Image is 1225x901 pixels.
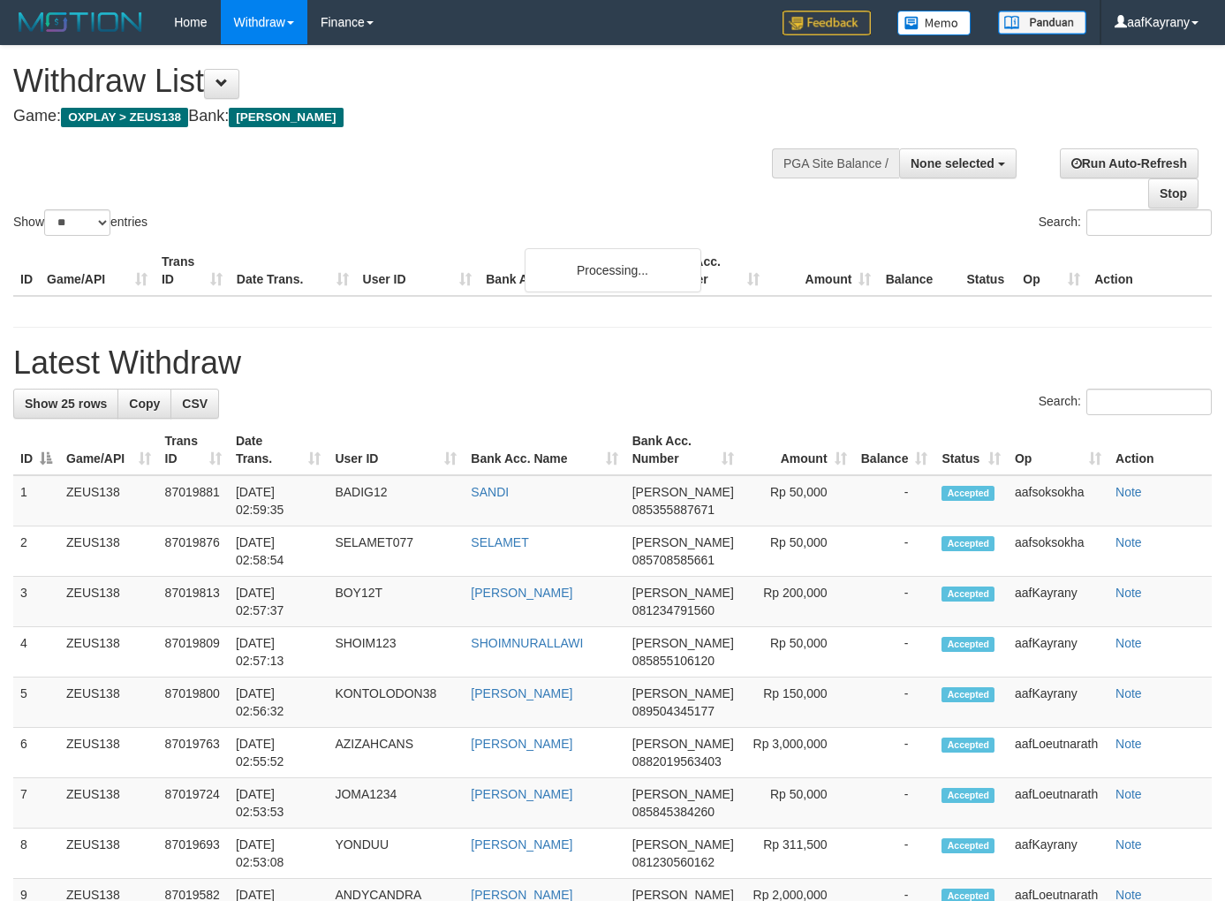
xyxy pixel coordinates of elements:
[13,64,799,99] h1: Withdraw List
[854,526,935,577] td: -
[1115,485,1142,499] a: Note
[1086,389,1212,415] input: Search:
[741,627,854,678] td: Rp 50,000
[632,553,715,567] span: Copy 085708585661 to clipboard
[1008,728,1108,778] td: aafLoeutnarath
[1115,586,1142,600] a: Note
[328,475,464,526] td: BADIG12
[471,485,509,499] a: SANDI
[328,778,464,829] td: JOMA1234
[170,389,219,419] a: CSV
[632,837,734,852] span: [PERSON_NAME]
[229,526,329,577] td: [DATE] 02:58:54
[632,855,715,869] span: Copy 081230560162 to clipboard
[632,603,715,617] span: Copy 081234791560 to clipboard
[632,787,734,801] span: [PERSON_NAME]
[941,738,994,753] span: Accepted
[59,728,158,778] td: ZEUS138
[878,246,959,296] th: Balance
[59,577,158,627] td: ZEUS138
[1008,425,1108,475] th: Op: activate to sort column ascending
[229,829,329,879] td: [DATE] 02:53:08
[229,728,329,778] td: [DATE] 02:55:52
[941,637,994,652] span: Accepted
[158,526,229,577] td: 87019876
[59,829,158,879] td: ZEUS138
[959,246,1016,296] th: Status
[158,425,229,475] th: Trans ID: activate to sort column ascending
[59,778,158,829] td: ZEUS138
[1148,178,1199,208] a: Stop
[941,788,994,803] span: Accepted
[941,536,994,551] span: Accepted
[998,11,1086,34] img: panduan.png
[328,728,464,778] td: AZIZAHCANS
[1115,837,1142,852] a: Note
[1087,246,1212,296] th: Action
[1008,829,1108,879] td: aafKayrany
[13,627,59,678] td: 4
[59,678,158,728] td: ZEUS138
[741,778,854,829] td: Rp 50,000
[471,586,572,600] a: [PERSON_NAME]
[13,9,147,35] img: MOTION_logo.png
[471,686,572,700] a: [PERSON_NAME]
[13,425,59,475] th: ID: activate to sort column descending
[941,687,994,702] span: Accepted
[854,475,935,526] td: -
[1086,209,1212,236] input: Search:
[941,838,994,853] span: Accepted
[328,627,464,678] td: SHOIM123
[229,475,329,526] td: [DATE] 02:59:35
[328,678,464,728] td: KONTOLODON38
[1008,678,1108,728] td: aafKayrany
[1108,425,1212,475] th: Action
[158,778,229,829] td: 87019724
[1008,475,1108,526] td: aafsoksokha
[854,425,935,475] th: Balance: activate to sort column ascending
[13,728,59,778] td: 6
[13,577,59,627] td: 3
[13,526,59,577] td: 2
[13,209,147,236] label: Show entries
[1115,686,1142,700] a: Note
[13,345,1212,381] h1: Latest Withdraw
[328,425,464,475] th: User ID: activate to sort column ascending
[229,678,329,728] td: [DATE] 02:56:32
[854,829,935,879] td: -
[229,627,329,678] td: [DATE] 02:57:13
[464,425,624,475] th: Bank Acc. Name: activate to sort column ascending
[471,737,572,751] a: [PERSON_NAME]
[1115,535,1142,549] a: Note
[783,11,871,35] img: Feedback.jpg
[13,389,118,419] a: Show 25 rows
[941,587,994,602] span: Accepted
[471,636,583,650] a: SHOIMNURALLAWI
[741,678,854,728] td: Rp 150,000
[741,728,854,778] td: Rp 3,000,000
[158,829,229,879] td: 87019693
[1016,246,1087,296] th: Op
[13,678,59,728] td: 5
[471,535,528,549] a: SELAMET
[525,248,701,292] div: Processing...
[854,678,935,728] td: -
[1008,627,1108,678] td: aafKayrany
[741,425,854,475] th: Amount: activate to sort column ascending
[129,397,160,411] span: Copy
[158,577,229,627] td: 87019813
[911,156,994,170] span: None selected
[158,627,229,678] td: 87019809
[854,577,935,627] td: -
[897,11,972,35] img: Button%20Memo.svg
[328,829,464,879] td: YONDUU
[632,686,734,700] span: [PERSON_NAME]
[741,526,854,577] td: Rp 50,000
[61,108,188,127] span: OXPLAY > ZEUS138
[767,246,879,296] th: Amount
[44,209,110,236] select: Showentries
[632,485,734,499] span: [PERSON_NAME]
[772,148,899,178] div: PGA Site Balance /
[117,389,171,419] a: Copy
[40,246,155,296] th: Game/API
